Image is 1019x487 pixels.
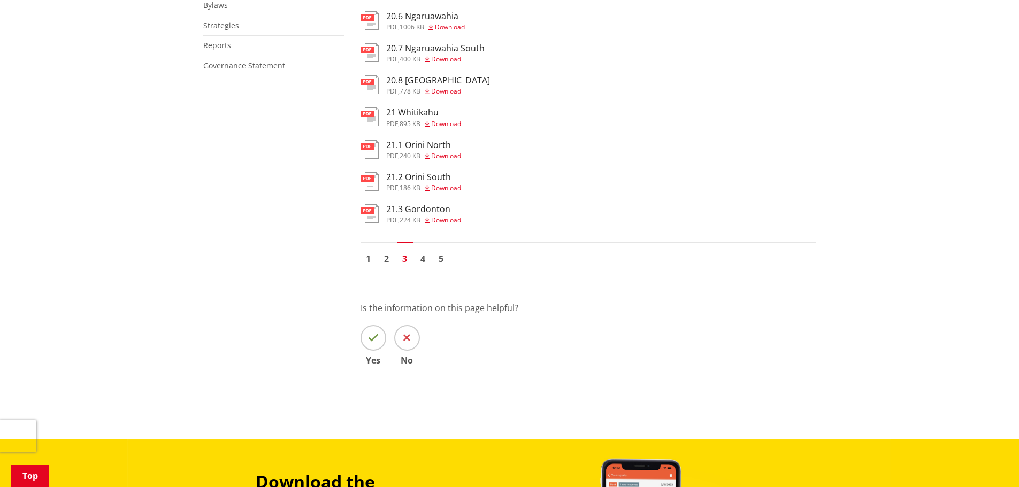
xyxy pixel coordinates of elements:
a: Go to page 5 [433,251,449,267]
a: Go to page 4 [415,251,431,267]
span: pdf [386,119,398,128]
div: , [386,217,461,223]
iframe: Messenger Launcher [970,442,1008,481]
div: , [386,56,485,63]
a: Go to page 2 [379,251,395,267]
div: , [386,121,461,127]
a: 20.6 Ngaruawahia pdf,1006 KB Download [361,11,465,30]
div: , [386,153,461,159]
span: Download [435,22,465,32]
h3: 20.7 Ngaruawahia South [386,43,485,53]
a: Reports [203,40,231,50]
h3: 21.3 Gordonton [386,204,461,214]
span: 224 KB [400,215,420,225]
a: Strategies [203,20,239,30]
span: Yes [361,356,386,365]
span: pdf [386,55,398,64]
img: document-pdf.svg [361,204,379,223]
span: No [394,356,420,365]
a: 20.7 Ngaruawahia South pdf,400 KB Download [361,43,485,63]
h3: 20.6 Ngaruawahia [386,11,465,21]
span: Download [431,151,461,160]
span: Download [431,87,461,96]
span: 895 KB [400,119,420,128]
img: document-pdf.svg [361,43,379,62]
a: 21.3 Gordonton pdf,224 KB Download [361,204,461,223]
div: , [386,185,461,191]
span: Download [431,215,461,225]
a: Top [11,465,49,487]
span: pdf [386,215,398,225]
p: Is the information on this page helpful? [361,302,816,314]
span: 778 KB [400,87,420,96]
a: Governance Statement [203,60,285,71]
span: pdf [386,151,398,160]
a: 20.8 [GEOGRAPHIC_DATA] pdf,778 KB Download [361,75,490,95]
img: document-pdf.svg [361,11,379,30]
img: document-pdf.svg [361,140,379,159]
h3: 21.2 Orini South [386,172,461,182]
div: , [386,24,465,30]
h3: 20.8 [GEOGRAPHIC_DATA] [386,75,490,86]
span: 400 KB [400,55,420,64]
span: 1006 KB [400,22,424,32]
a: Go to page 1 [361,251,377,267]
a: 21.2 Orini South pdf,186 KB Download [361,172,461,191]
div: , [386,88,490,95]
span: pdf [386,87,398,96]
img: document-pdf.svg [361,75,379,94]
span: Download [431,183,461,192]
span: 186 KB [400,183,420,192]
span: 240 KB [400,151,420,160]
span: pdf [386,22,398,32]
nav: Pagination [361,242,816,269]
span: Download [431,119,461,128]
h3: 21 Whitikahu [386,107,461,118]
a: 21.1 Orini North pdf,240 KB Download [361,140,461,159]
img: document-pdf.svg [361,107,379,126]
a: Page 3 [397,251,413,267]
span: Download [431,55,461,64]
h3: 21.1 Orini North [386,140,461,150]
img: document-pdf.svg [361,172,379,191]
a: 21 Whitikahu pdf,895 KB Download [361,107,461,127]
span: pdf [386,183,398,192]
